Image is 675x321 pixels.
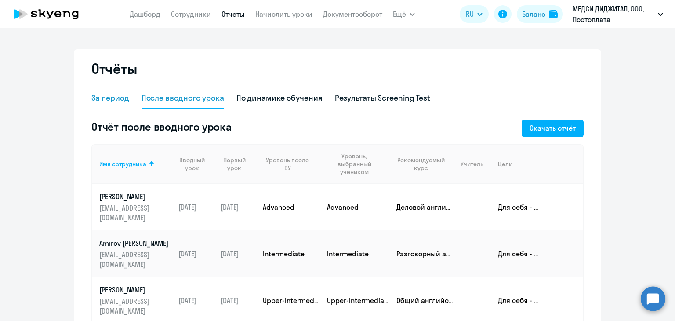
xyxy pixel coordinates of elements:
div: Первый урок [221,156,248,172]
p: [EMAIL_ADDRESS][DOMAIN_NAME] [99,203,171,223]
p: Для себя - саморазвитие, чтобы быть образованным человеком; Для себя - Фильмы и сериалы в оригина... [498,249,539,259]
p: [PERSON_NAME] [99,192,171,201]
div: За период [91,92,129,104]
div: Рекомендуемый курс [396,156,446,172]
p: Для себя - Фильмы и сериалы в оригинале, понимать тексты и смысл любимых песен; Для себя - самора... [498,295,539,305]
p: Общий английский [396,295,454,305]
p: [PERSON_NAME] [99,285,171,295]
div: После вводного урока [142,92,224,104]
p: [DATE] [178,249,214,259]
button: МЕДСИ ДИДЖИТАЛ, ООО, Постоплата [568,4,668,25]
button: Ещё [393,5,415,23]
button: RU [460,5,489,23]
a: [PERSON_NAME][EMAIL_ADDRESS][DOMAIN_NAME] [99,192,171,223]
p: [DATE] [178,295,214,305]
h2: Отчёты [91,60,137,77]
div: Уровень, выбранный учеником [327,152,389,176]
h5: Отчёт после вводного урока [91,120,232,134]
p: [EMAIL_ADDRESS][DOMAIN_NAME] [99,296,171,316]
div: Вводный урок [178,156,206,172]
div: Уровень после ВУ [263,156,320,172]
div: Баланс [522,9,545,19]
span: RU [466,9,474,19]
p: [DATE] [221,295,256,305]
a: Отчеты [221,10,245,18]
a: Начислить уроки [255,10,312,18]
div: Цели [498,160,512,168]
p: Деловой английский [396,202,454,212]
button: Балансbalance [517,5,563,23]
div: Учитель [461,160,483,168]
div: Рекомендуемый курс [396,156,454,172]
td: Intermediate [320,230,389,277]
div: Результаты Screening Test [335,92,431,104]
a: Документооборот [323,10,382,18]
div: Учитель [461,160,491,168]
td: Advanced [256,184,320,230]
div: Уровень, выбранный учеником [327,152,381,176]
p: Для себя - Фильмы и сериалы в оригинале, понимать тексты и смысл любимых песен; Для себя - самора... [498,202,539,212]
div: Уровень после ВУ [263,156,312,172]
td: Advanced [320,184,389,230]
div: Имя сотрудника [99,160,171,168]
div: Вводный урок [178,156,214,172]
span: Ещё [393,9,406,19]
p: [EMAIL_ADDRESS][DOMAIN_NAME] [99,250,171,269]
div: Имя сотрудника [99,160,146,168]
a: Amirov [PERSON_NAME][EMAIL_ADDRESS][DOMAIN_NAME] [99,238,171,269]
p: МЕДСИ ДИДЖИТАЛ, ООО, Постоплата [573,4,654,25]
img: balance [549,10,558,18]
p: [DATE] [221,249,256,259]
a: [PERSON_NAME][EMAIL_ADDRESS][DOMAIN_NAME] [99,285,171,316]
button: Скачать отчёт [522,120,584,137]
p: Amirov [PERSON_NAME] [99,238,171,248]
a: Дашборд [130,10,160,18]
div: По динамике обучения [236,92,323,104]
div: Скачать отчёт [530,123,576,133]
a: Сотрудники [171,10,211,18]
p: Разговорный английский [396,249,454,259]
div: Цели [498,160,576,168]
div: Первый урок [221,156,256,172]
td: Intermediate [256,230,320,277]
p: [DATE] [178,202,214,212]
p: [DATE] [221,202,256,212]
